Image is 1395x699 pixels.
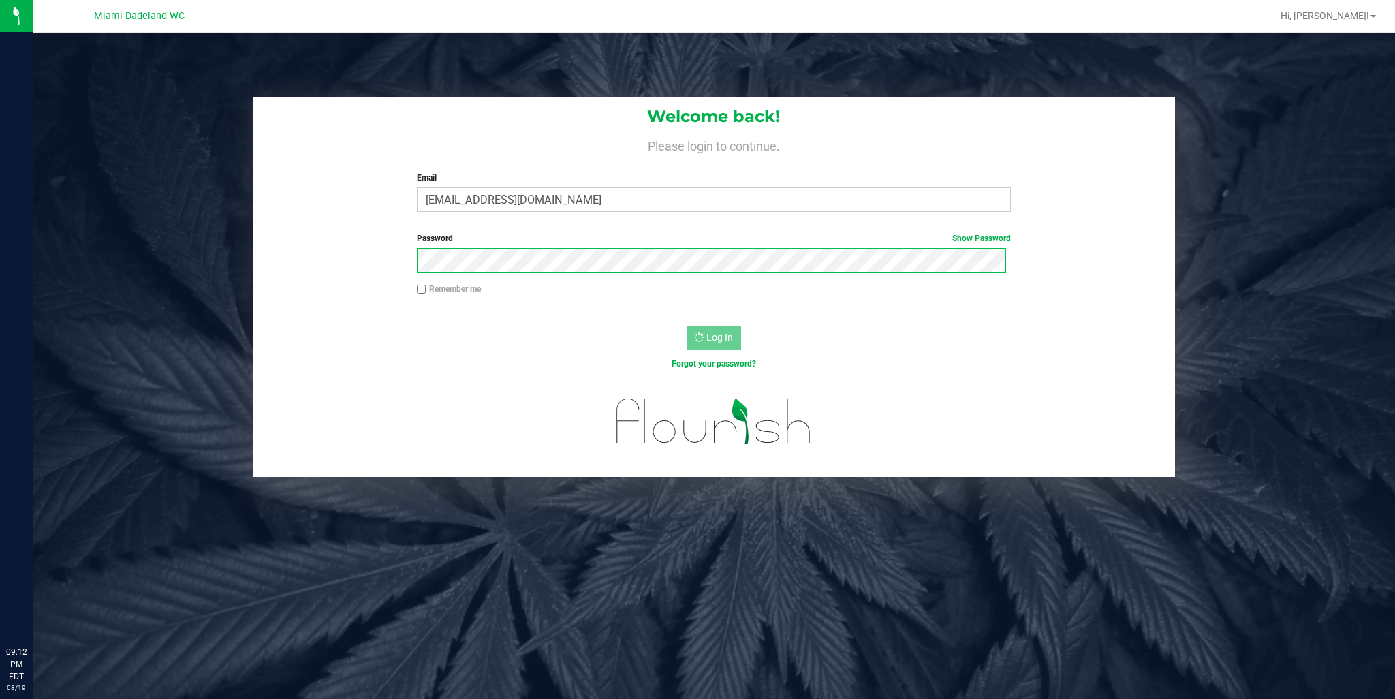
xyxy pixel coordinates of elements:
[672,359,756,369] a: Forgot your password?
[253,108,1174,125] h1: Welcome back!
[6,646,27,683] p: 09:12 PM EDT
[1281,10,1369,21] span: Hi, [PERSON_NAME]!
[687,326,741,350] button: Log In
[417,283,481,295] label: Remember me
[599,384,829,459] img: flourish_logo.svg
[253,136,1174,153] h4: Please login to continue.
[417,172,1011,184] label: Email
[94,10,185,22] span: Miami Dadeland WC
[706,332,733,343] span: Log In
[417,285,426,294] input: Remember me
[417,234,453,243] span: Password
[952,234,1011,243] a: Show Password
[6,683,27,693] p: 08/19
